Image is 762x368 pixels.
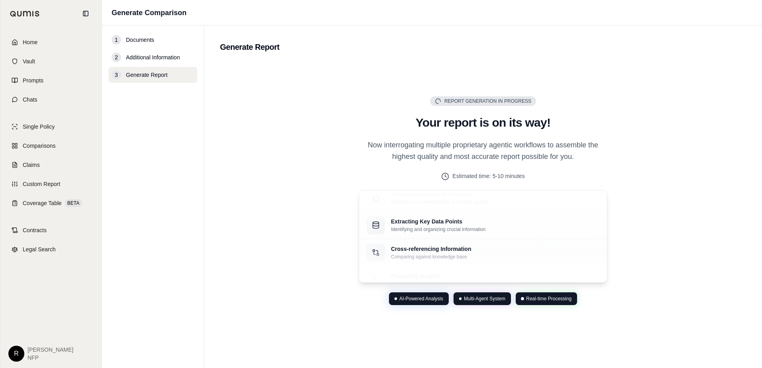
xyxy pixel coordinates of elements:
span: Multi-Agent System [464,296,505,302]
a: Home [5,33,97,51]
div: 2 [112,53,121,62]
div: R [8,346,24,362]
a: Custom Report [5,175,97,193]
h2: Generate Report [220,41,746,53]
span: Additional Information [126,53,180,61]
div: 1 [112,35,121,45]
span: Report Generation in Progress [444,98,531,104]
span: Legal Search [23,245,56,253]
p: Creating your comprehensive report [391,281,467,288]
a: Legal Search [5,241,97,258]
span: Contracts [23,226,47,234]
span: Custom Report [23,180,60,188]
p: Extracting Key Data Points [391,217,485,225]
button: Collapse sidebar [79,7,92,20]
a: Claims [5,156,97,174]
span: BETA [65,199,82,207]
span: Chats [23,96,37,104]
p: Reading and understanding document layouts [391,199,489,205]
span: Documents [126,36,154,44]
p: Identifying and organizing crucial information [391,226,485,233]
span: Claims [23,161,40,169]
span: Prompts [23,76,43,84]
span: NFP [27,354,73,362]
img: Qumis Logo [10,11,40,17]
span: [PERSON_NAME] [27,346,73,354]
span: Generate Report [126,71,167,79]
span: AI-Powered Analysis [399,296,443,302]
p: Compiling Insights [391,272,467,280]
span: Real-time Processing [526,296,571,302]
p: Analyzing Document Structure [391,190,489,198]
h2: Your report is on its way! [359,115,607,130]
a: Contracts [5,221,97,239]
div: 3 [112,70,121,80]
p: Now interrogating multiple proprietary agentic workflows to assemble the highest quality and most... [359,139,607,163]
span: Single Policy [23,123,55,131]
p: Comparing against knowledge base [391,254,471,260]
a: Vault [5,53,97,70]
a: Single Policy [5,118,97,135]
a: Prompts [5,72,97,89]
a: Comparisons [5,137,97,155]
h1: Generate Comparison [112,7,187,18]
a: Coverage TableBETA [5,194,97,212]
span: Estimated time: 5-10 minutes [452,172,524,180]
span: Comparisons [23,142,55,150]
span: Coverage Table [23,199,62,207]
span: Home [23,38,37,46]
a: Chats [5,91,97,108]
p: Cross-referencing Information [391,245,471,253]
span: Vault [23,57,35,65]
